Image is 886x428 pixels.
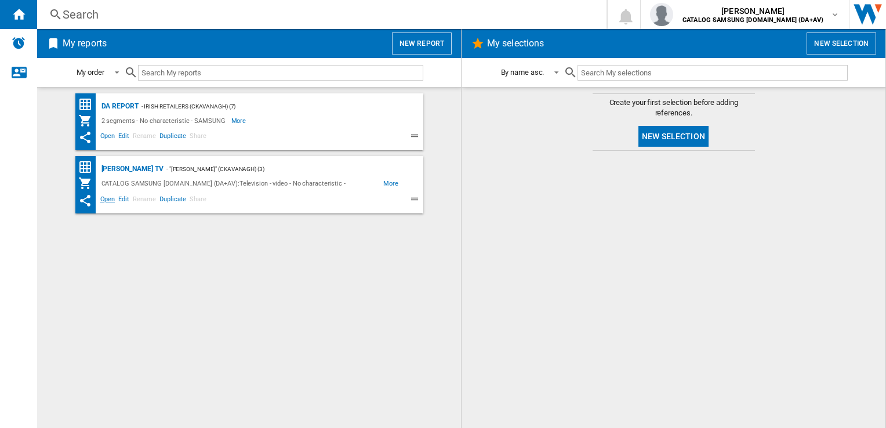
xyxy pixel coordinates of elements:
[99,194,117,208] span: Open
[392,32,452,55] button: New report
[99,99,139,114] div: DA Report
[78,97,99,112] div: Price Matrix
[78,160,99,175] div: Price Matrix
[485,32,546,55] h2: My selections
[60,32,109,55] h2: My reports
[12,36,26,50] img: alerts-logo.svg
[131,130,158,144] span: Rename
[578,65,847,81] input: Search My selections
[78,130,92,144] ng-md-icon: This report has been shared with you
[117,130,131,144] span: Edit
[158,130,188,144] span: Duplicate
[682,5,823,17] span: [PERSON_NAME]
[188,130,208,144] span: Share
[650,3,673,26] img: profile.jpg
[99,130,117,144] span: Open
[638,126,709,147] button: New selection
[593,97,755,118] span: Create your first selection before adding references.
[78,176,99,191] div: My Assortment
[231,114,248,128] span: More
[138,65,423,81] input: Search My reports
[77,68,104,77] div: My order
[117,194,131,208] span: Edit
[188,194,208,208] span: Share
[78,114,99,128] div: My Assortment
[99,162,164,176] div: [PERSON_NAME] TV
[682,16,823,24] b: CATALOG SAMSUNG [DOMAIN_NAME] (DA+AV)
[158,194,188,208] span: Duplicate
[501,68,544,77] div: By name asc.
[99,114,231,128] div: 2 segments - No characteristic - SAMSUNG
[131,194,158,208] span: Rename
[78,194,92,208] ng-md-icon: This report has been shared with you
[164,162,400,176] div: - "[PERSON_NAME]" (ckavanagh) (3)
[99,176,383,191] div: CATALOG SAMSUNG [DOMAIN_NAME] (DA+AV):Television - video - No characteristic - SAMSUNG
[807,32,876,55] button: New selection
[139,99,400,114] div: - Irish Retailers (ckavanagh) (7)
[63,6,576,23] div: Search
[383,176,400,191] span: More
